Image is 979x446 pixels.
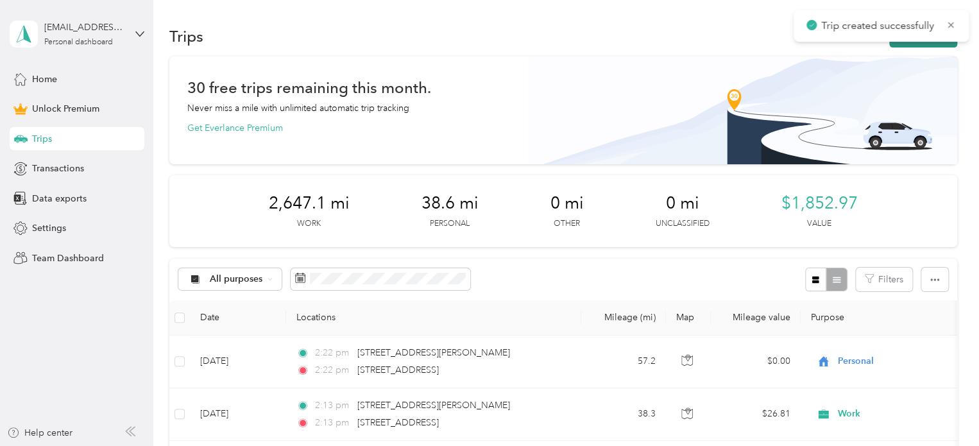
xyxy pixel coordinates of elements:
span: Trips [32,132,52,146]
td: 38.3 [581,388,666,441]
button: Filters [856,268,912,291]
p: Unclassified [656,218,710,230]
span: [STREET_ADDRESS][PERSON_NAME] [357,400,510,411]
span: 2:13 pm [314,399,351,413]
span: 2:13 pm [314,416,351,430]
span: 2:22 pm [314,346,351,360]
span: Data exports [32,192,87,205]
td: $26.81 [711,388,801,441]
span: 0 mi [666,193,699,214]
span: Transactions [32,162,84,175]
th: Locations [286,300,581,336]
span: Personal [838,354,955,368]
span: Settings [32,221,66,235]
p: Trip created successfully [821,18,937,34]
td: 57.2 [581,336,666,388]
span: [STREET_ADDRESS] [357,365,439,375]
span: All purposes [210,275,263,284]
span: Unlock Premium [32,102,99,116]
span: Team Dashboard [32,252,104,265]
th: Map [666,300,711,336]
th: Date [190,300,286,336]
iframe: Everlance-gr Chat Button Frame [907,374,979,446]
td: [DATE] [190,388,286,441]
h1: 30 free trips remaining this month. [187,81,431,94]
div: Personal dashboard [44,39,113,46]
span: [STREET_ADDRESS][PERSON_NAME] [357,347,510,358]
h1: Trips [169,30,203,43]
span: 2,647.1 mi [269,193,350,214]
span: [STREET_ADDRESS] [357,417,439,428]
p: Other [554,218,580,230]
span: Work [838,407,955,421]
p: Personal [430,218,470,230]
td: [DATE] [190,336,286,388]
p: Work [297,218,321,230]
p: Never miss a mile with unlimited automatic trip tracking [187,101,409,115]
th: Mileage (mi) [581,300,666,336]
button: Help center [7,426,72,440]
div: [EMAIL_ADDRESS][DOMAIN_NAME] [44,21,124,34]
span: 2:22 pm [314,363,351,377]
td: $0.00 [711,336,801,388]
button: Get Everlance Premium [187,121,283,135]
span: 0 mi [550,193,584,214]
span: $1,852.97 [781,193,858,214]
span: Home [32,73,57,86]
img: Banner [528,56,957,164]
span: 38.6 mi [421,193,479,214]
th: Mileage value [711,300,801,336]
p: Value [807,218,831,230]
